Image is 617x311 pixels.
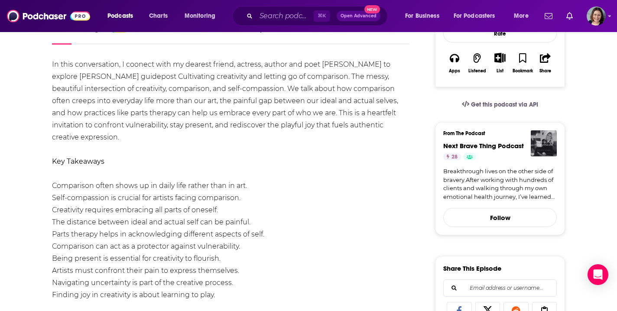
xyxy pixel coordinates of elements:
span: ⌘ K [314,10,330,22]
a: Lists [211,25,224,45]
div: Rate [443,25,557,42]
h3: From The Podcast [443,130,550,136]
button: Listened [466,47,488,79]
span: Monitoring [185,10,215,22]
div: Open Intercom Messenger [588,264,608,285]
a: 28 [443,153,461,160]
span: 28 [451,153,458,162]
button: Share [534,47,557,79]
a: Breakthrough lives on the other side of bravery.After working with hundreds of clients and walkin... [443,167,557,201]
button: open menu [101,9,144,23]
input: Search podcasts, credits, & more... [256,9,314,23]
button: Show More Button [491,53,509,62]
li: Being present is essential for creativity to flourish. [52,253,409,265]
a: Show notifications dropdown [541,9,556,23]
a: Charts [143,9,173,23]
button: open menu [179,9,227,23]
li: Navigating uncertainty is part of the creative process. [52,277,409,289]
span: For Business [405,10,439,22]
button: Apps [443,47,466,79]
li: Comparison can act as a protector against vulnerability. [52,240,409,253]
a: Next Brave Thing Podcast [443,142,524,150]
button: open menu [399,9,450,23]
div: List [497,68,503,74]
button: Open AdvancedNew [337,11,380,21]
button: Bookmark [511,47,534,79]
span: For Podcasters [454,10,495,22]
a: Reviews [139,25,164,45]
div: Apps [449,68,460,74]
button: Show profile menu [587,6,606,26]
span: Open Advanced [341,14,377,18]
li: Artists must confront their pain to express themselves. [52,265,409,277]
div: Search podcasts, credits, & more... [240,6,396,26]
input: Email address or username... [451,280,549,296]
a: About [52,25,71,45]
a: Show notifications dropdown [563,9,576,23]
li: Parts therapy helps in acknowledging different aspects of self. [52,228,409,240]
a: Get this podcast via API [455,94,545,115]
a: InsightsPodchaser Pro [84,25,127,45]
span: Get this podcast via API [471,101,538,108]
a: Credits [176,25,198,45]
li: Self-compassion is crucial for artists facing comparison. [52,192,409,204]
div: Show More ButtonList [489,47,511,79]
div: Bookmark [513,68,533,74]
button: Follow [443,208,557,227]
li: Finding joy in creativity is about learning to play. [52,289,409,301]
button: open menu [508,9,539,23]
strong: Key Takeaways [52,157,104,165]
span: Podcasts [107,10,133,22]
span: Charts [149,10,168,22]
span: New [364,5,380,13]
img: Podchaser - Follow, Share and Rate Podcasts [7,8,90,24]
span: Logged in as micglogovac [587,6,606,26]
a: Transcript [236,25,266,45]
span: More [514,10,529,22]
li: Comparison often shows up in daily life rather than in art. [52,180,409,192]
div: Listened [468,68,486,74]
li: Creativity requires embracing all parts of oneself. [52,204,409,216]
button: open menu [448,9,508,23]
div: Share [539,68,551,74]
img: Next Brave Thing Podcast [531,130,557,156]
li: The distance between ideal and actual self can be painful. [52,216,409,228]
div: Search followers [443,279,557,297]
h3: Share This Episode [443,264,501,272]
img: User Profile [587,6,606,26]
